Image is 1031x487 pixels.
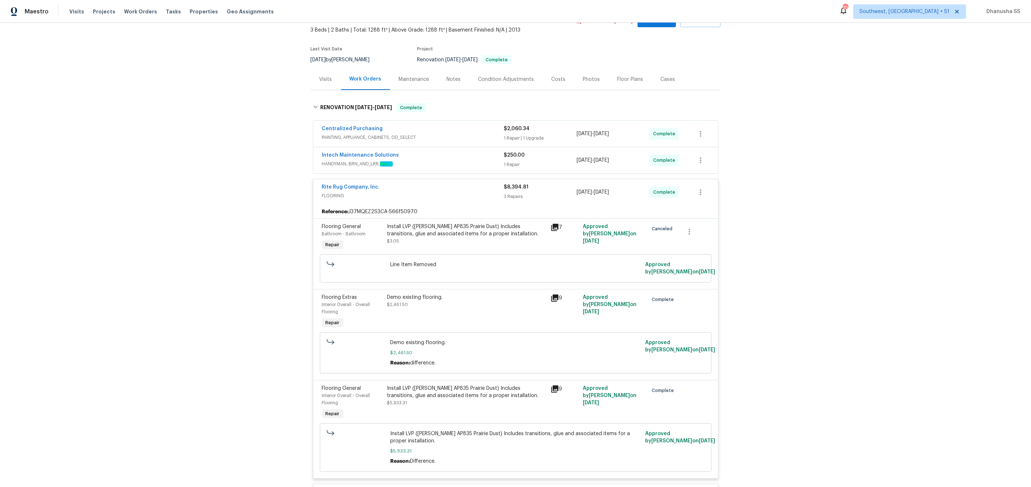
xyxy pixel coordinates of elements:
span: Interior Overall - Overall Flooring [322,393,370,405]
span: Reason: [390,360,410,366]
span: [DATE] [311,57,326,62]
div: Demo existing flooring. [387,294,546,301]
span: difference. [410,360,436,366]
span: Dhanusha SS [983,8,1020,15]
span: [DATE] [594,131,609,136]
span: Tasks [166,9,181,14]
span: Approved by [PERSON_NAME] on [645,262,715,275]
span: 3 Beds | 2 Baths | Total: 1288 ft² | Above Grade: 1288 ft² | Basement Finished: N/A | 2013 [311,26,574,34]
span: [DATE] [699,269,715,275]
span: Visits [69,8,84,15]
div: 3 Repairs [504,193,577,200]
span: HANDYMAN, BRN_AND_LRR, [322,160,504,168]
span: - [355,105,392,110]
span: [DATE] [375,105,392,110]
span: Repair [323,241,343,248]
span: $5,933.31 [387,401,407,405]
div: 1 Repair [504,161,577,168]
span: PAINTING, APPLIANCE, CABINETS, OD_SELECT [322,134,504,141]
span: [DATE] [446,57,461,62]
div: Floor Plans [618,76,643,83]
span: Approved by [PERSON_NAME] on [583,224,636,244]
span: $2,060.34 [504,126,530,131]
span: [DATE] [583,239,599,244]
span: Bathroom - Bathroom [322,232,366,236]
span: Properties [190,8,218,15]
span: Complete [652,296,677,303]
span: Line Item Removed [390,261,641,268]
span: Complete [652,387,677,394]
span: Approved by [PERSON_NAME] on [583,295,636,314]
span: - [577,130,609,137]
span: Flooring Extras [322,295,357,300]
div: 1 Repair | 1 Upgrade [504,135,577,142]
span: Complete [653,189,678,196]
span: Flooring General [322,386,361,391]
span: [DATE] [699,438,715,443]
span: $8,394.81 [504,185,529,190]
span: $3.05 [387,239,399,243]
span: Maestro [25,8,49,15]
span: [DATE] [699,347,715,352]
h6: RENOVATION [320,103,392,112]
span: Complete [397,104,425,111]
span: Difference. [410,459,436,464]
span: Complete [483,58,511,62]
div: J37MQEZ2S3CA-566f50970 [313,205,718,218]
span: Flooring General [322,224,361,229]
span: Repair [323,319,343,326]
span: Install LVP ([PERSON_NAME] AP835 Prairie Dust) Includes transitions, glue and associated items fo... [390,430,641,445]
span: Southwest, [GEOGRAPHIC_DATA] + 51 [859,8,949,15]
div: Cases [661,76,675,83]
span: [DATE] [463,57,478,62]
span: Renovation [417,57,512,62]
a: Rite Rug Company, Inc. [322,185,380,190]
div: Work Orders [350,75,382,83]
div: Maintenance [399,76,429,83]
span: Geo Assignments [227,8,274,15]
span: [DATE] [577,131,592,136]
span: [DATE] [577,190,592,195]
span: [DATE] [583,309,599,314]
div: 9 [550,294,579,302]
div: Photos [583,76,600,83]
span: Reason: [390,459,410,464]
span: Complete [653,130,678,137]
div: Install LVP ([PERSON_NAME] AP835 Prairie Dust) Includes transitions, glue and associated items fo... [387,223,546,238]
span: Demo existing flooring. [390,339,641,346]
a: Centralized Purchasing [322,126,383,131]
span: Interior Overall - Overall Flooring [322,302,370,314]
div: Install LVP ([PERSON_NAME] AP835 Prairie Dust) Includes transitions, glue and associated items fo... [387,385,546,399]
div: 7 [550,223,579,232]
div: RENOVATION [DATE]-[DATE]Complete [311,96,721,119]
span: Canceled [652,225,675,232]
div: Condition Adjustments [478,76,534,83]
div: Notes [447,76,461,83]
span: Last Visit Date [311,47,343,51]
div: Costs [552,76,566,83]
em: HVAC [380,161,393,166]
b: Reference: [322,208,349,215]
span: [DATE] [355,105,372,110]
span: - [577,157,609,164]
span: Repair [323,410,343,417]
span: [DATE] [594,158,609,163]
div: 705 [843,4,848,12]
span: $250.00 [504,153,525,158]
div: by [PERSON_NAME] [311,55,379,64]
span: [DATE] [594,190,609,195]
span: - [446,57,478,62]
span: Approved by [PERSON_NAME] on [645,431,715,443]
span: $2,461.50 [390,349,641,356]
span: Complete [653,157,678,164]
span: FLOORING [322,192,504,199]
span: Project [417,47,433,51]
span: Projects [93,8,115,15]
span: [DATE] [577,158,592,163]
span: Work Orders [124,8,157,15]
span: Approved by [PERSON_NAME] on [583,386,636,405]
a: Intech Maintenance Solutions [322,153,399,158]
span: - [577,189,609,196]
div: 9 [550,385,579,393]
span: $5,933.31 [390,447,641,455]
